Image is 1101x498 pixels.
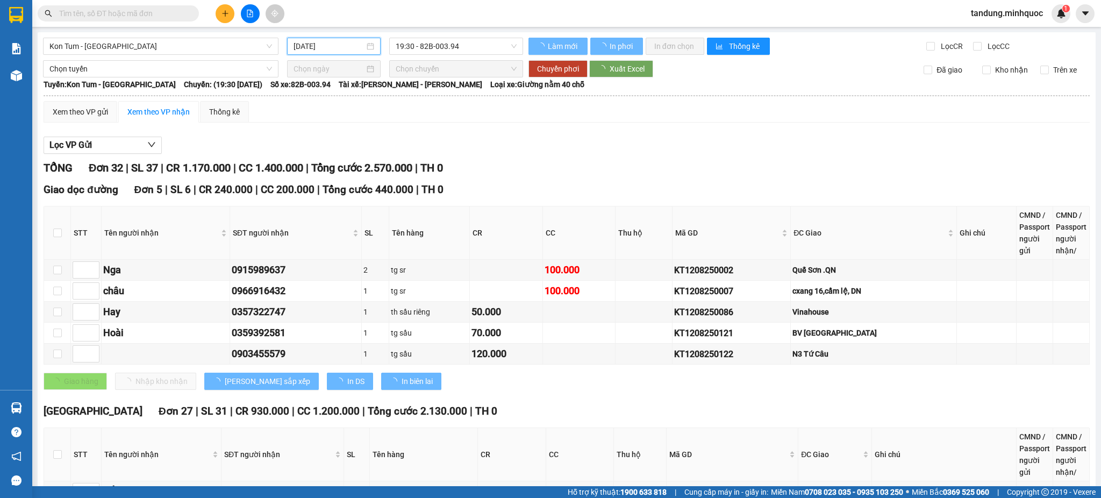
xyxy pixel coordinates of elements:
[415,161,418,174] span: |
[246,10,254,17] span: file-add
[936,40,964,52] span: Lọc CR
[912,486,989,498] span: Miền Bắc
[134,183,163,196] span: Đơn 5
[102,302,230,323] td: Hay
[49,38,272,54] span: Kon Tum - Đà Nẵng
[391,348,468,360] div: tg sầu
[11,43,22,54] img: solution-icon
[872,428,1017,481] th: Ghi chú
[230,344,362,365] td: 0903455579
[957,207,1017,260] th: Ghi chú
[147,140,156,149] span: down
[475,405,497,417] span: TH 0
[389,207,470,260] th: Tên hàng
[44,137,162,154] button: Lọc VP Gửi
[471,346,541,361] div: 120.000
[363,348,387,360] div: 1
[271,10,278,17] span: aim
[297,405,360,417] span: CC 1.200.000
[674,264,789,277] div: KT1208250002
[233,161,236,174] span: |
[391,327,468,339] div: tg sầu
[1056,431,1086,478] div: CMND / Passport người nhận/
[528,60,588,77] button: Chuyển phơi
[239,161,303,174] span: CC 1.400.000
[44,373,107,390] button: Giao hàng
[1062,5,1070,12] sup: 1
[616,207,672,260] th: Thu hộ
[792,327,955,339] div: BV [GEOGRAPHIC_DATA]
[983,40,1011,52] span: Lọc CC
[209,106,240,118] div: Thống kê
[103,283,228,298] div: châu
[127,106,190,118] div: Xem theo VP nhận
[673,302,791,323] td: KT1208250086
[673,344,791,365] td: KT1208250122
[11,451,22,461] span: notification
[103,304,228,319] div: Hay
[391,264,468,276] div: tg sr
[11,402,22,414] img: warehouse-icon
[323,183,413,196] span: Tổng cước 440.000
[598,65,610,73] span: loading
[793,227,946,239] span: ĐC Giao
[610,63,645,75] span: Xuất Excel
[44,405,142,417] span: [GEOGRAPHIC_DATA]
[590,38,643,55] button: In phơi
[363,264,387,276] div: 2
[11,475,22,486] span: message
[370,428,478,481] th: Tên hàng
[344,428,369,481] th: SL
[196,405,198,417] span: |
[199,183,253,196] span: CR 240.000
[906,490,909,494] span: ⚪️
[707,38,770,55] button: bar-chartThống kê
[729,40,761,52] span: Thống kê
[673,323,791,344] td: KT1208250121
[674,326,789,340] div: KT1208250121
[235,405,289,417] span: CR 930.000
[362,207,389,260] th: SL
[362,405,365,417] span: |
[792,306,955,318] div: Vinahouse
[103,325,228,340] div: Hoài
[1019,431,1050,478] div: CMND / Passport người gửi
[9,7,23,23] img: logo-vxr
[115,373,196,390] button: Nhập kho nhận
[44,161,73,174] span: TỔNG
[230,323,362,344] td: 0359392581
[1041,488,1049,496] span: copyright
[11,70,22,81] img: warehouse-icon
[792,264,955,276] div: Quế Sơn .QN
[381,373,441,390] button: In biên lai
[1019,209,1050,257] div: CMND / Passport người gửi
[368,405,467,417] span: Tổng cước 2.130.000
[45,10,52,17] span: search
[232,262,360,278] div: 0915989637
[71,207,102,260] th: STT
[103,262,228,278] div: Nga
[232,346,360,361] div: 0903455579
[614,428,667,481] th: Thu hộ
[270,79,331,90] span: Số xe: 82B-003.94
[11,427,22,437] span: question-circle
[102,323,230,344] td: Hoài
[771,486,903,498] span: Miền Nam
[102,281,230,302] td: châu
[241,4,260,23] button: file-add
[170,183,191,196] span: SL 6
[292,405,295,417] span: |
[478,428,546,481] th: CR
[716,42,725,51] span: bar-chart
[610,40,634,52] span: In phơi
[675,227,780,239] span: Mã GD
[230,281,362,302] td: 0966916432
[363,327,387,339] div: 1
[537,42,546,50] span: loading
[962,6,1052,20] span: tandung.minhquoc
[599,42,608,50] span: loading
[216,4,234,23] button: plus
[53,106,108,118] div: Xem theo VP gửi
[1049,64,1081,76] span: Trên xe
[675,486,676,498] span: |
